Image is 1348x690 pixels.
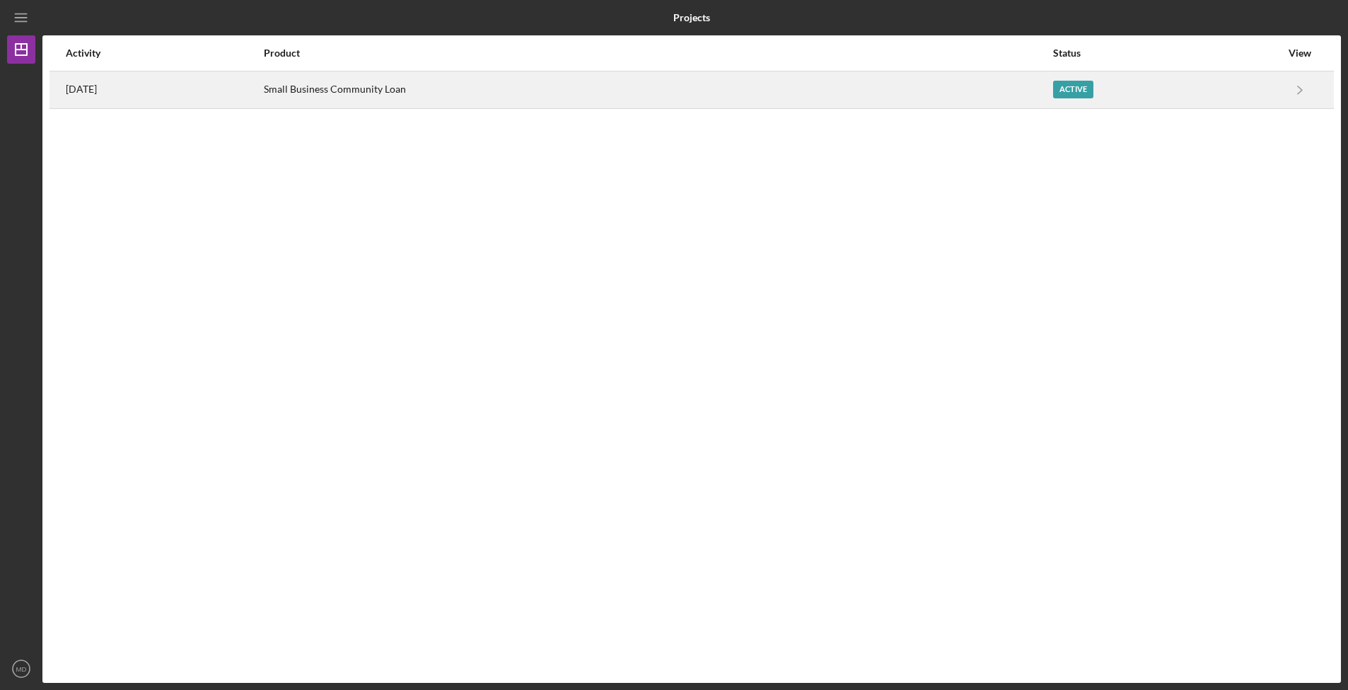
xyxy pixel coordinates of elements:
div: Status [1053,47,1281,59]
b: Projects [673,12,710,23]
div: Small Business Community Loan [264,72,1052,108]
time: 2025-08-08 16:40 [66,84,97,95]
div: Active [1053,81,1093,98]
div: Activity [66,47,262,59]
div: Product [264,47,1052,59]
text: MD [16,665,27,673]
button: MD [7,655,35,683]
div: View [1282,47,1318,59]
